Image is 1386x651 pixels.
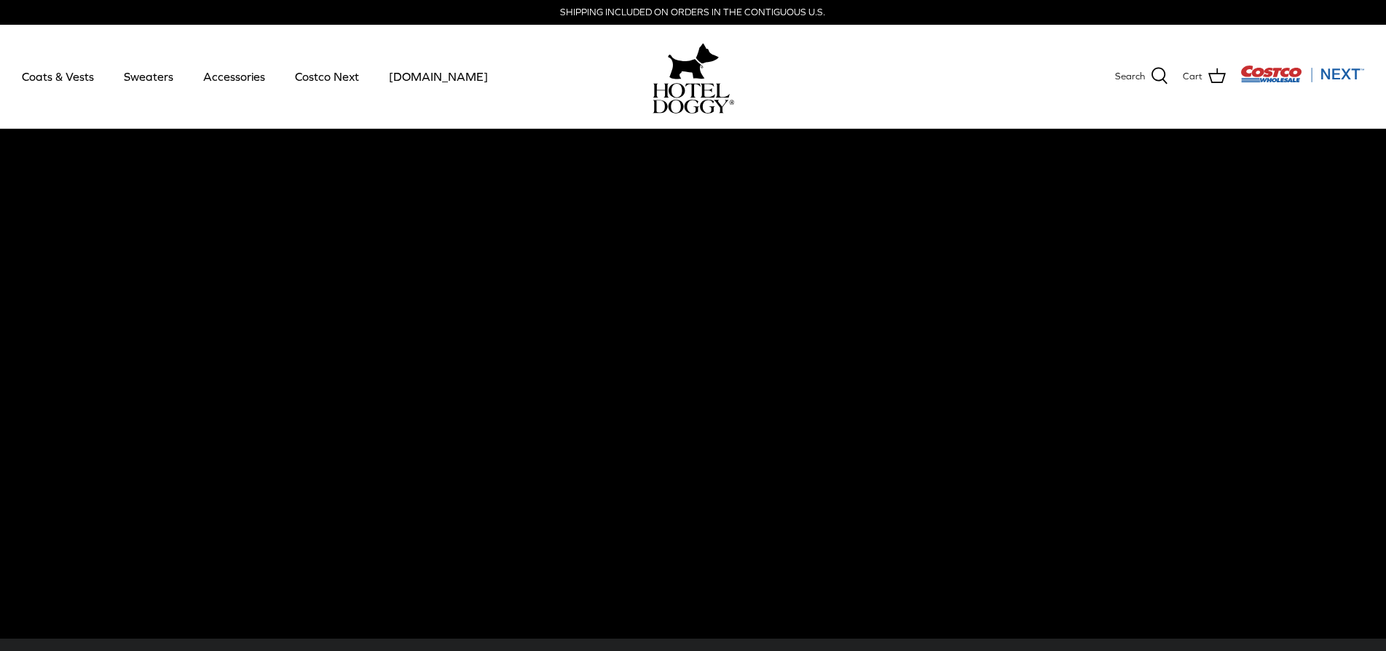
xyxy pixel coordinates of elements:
img: hoteldoggy.com [668,39,719,83]
a: Accessories [190,52,278,101]
a: Cart [1183,67,1226,86]
a: [DOMAIN_NAME] [376,52,501,101]
a: Search [1115,67,1168,86]
a: Sweaters [111,52,186,101]
img: hoteldoggycom [653,83,734,114]
span: Search [1115,69,1145,84]
span: Cart [1183,69,1202,84]
a: Coats & Vests [9,52,107,101]
img: Costco Next [1240,65,1364,83]
a: Visit Costco Next [1240,74,1364,85]
a: Costco Next [282,52,372,101]
a: hoteldoggy.com hoteldoggycom [653,39,734,114]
